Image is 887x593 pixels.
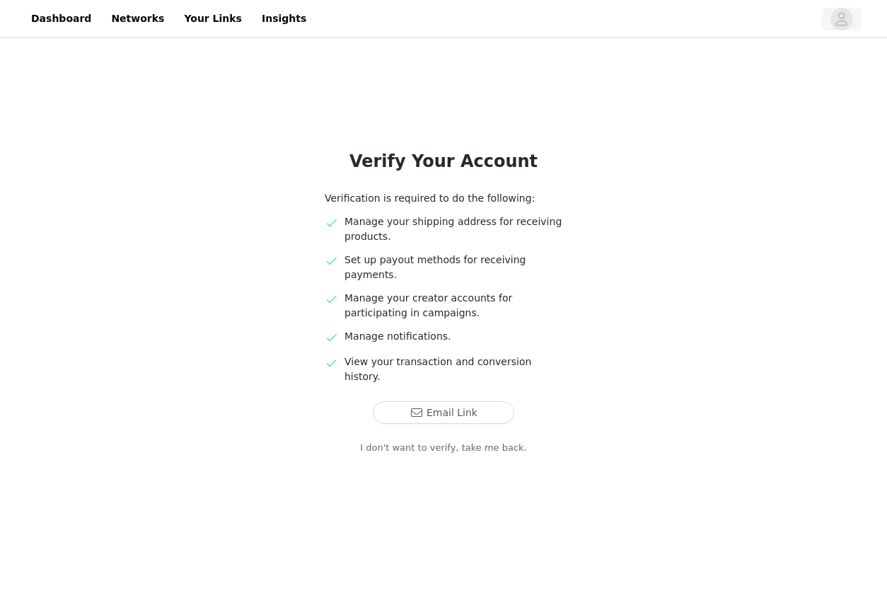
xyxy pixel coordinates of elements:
[344,355,562,384] p: View your transaction and conversion history.
[325,191,562,206] p: Verification is required to do the following:
[344,329,562,344] p: Manage notifications.
[344,214,562,244] p: Manage your shipping address for receiving products.
[344,291,562,321] p: Manage your creator accounts for participating in campaigns.
[835,8,848,30] div: avatar
[253,3,315,35] a: Insights
[360,441,527,455] a: I don't want to verify, take me back.
[175,3,250,35] a: Your Links
[103,3,173,35] a: Networks
[291,149,596,174] h1: Verify Your Account
[23,3,100,35] a: Dashboard
[373,401,514,424] button: Email Link
[344,253,562,282] p: Set up payout methods for receiving payments.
